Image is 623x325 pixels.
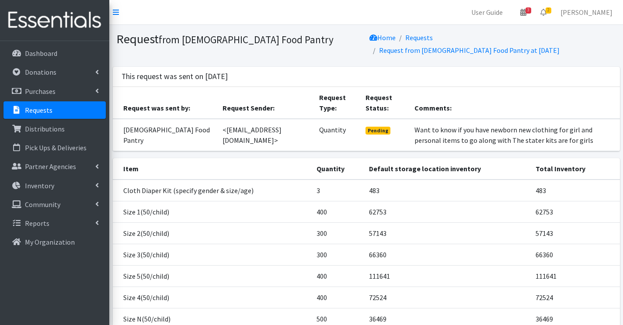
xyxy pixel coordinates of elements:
[3,6,106,35] img: HumanEssentials
[364,201,530,222] td: 62753
[25,181,54,190] p: Inventory
[3,196,106,213] a: Community
[3,233,106,251] a: My Organization
[530,222,620,244] td: 57143
[369,33,396,42] a: Home
[25,162,76,171] p: Partner Agencies
[546,7,551,14] span: 2
[364,244,530,265] td: 66360
[526,7,531,14] span: 3
[25,68,56,76] p: Donations
[25,106,52,114] p: Requests
[530,265,620,287] td: 111641
[25,238,75,246] p: My Organization
[113,119,217,151] td: [DEMOGRAPHIC_DATA] Food Pantry
[314,87,360,119] th: Request Type:
[217,87,314,119] th: Request Sender:
[3,139,106,156] a: Pick Ups & Deliveries
[217,119,314,151] td: <[EMAIL_ADDRESS][DOMAIN_NAME]>
[25,87,56,96] p: Purchases
[3,120,106,138] a: Distributions
[25,49,57,58] p: Dashboard
[360,87,409,119] th: Request Status:
[530,287,620,308] td: 72524
[533,3,553,21] a: 2
[113,87,217,119] th: Request was sent by:
[364,265,530,287] td: 111641
[3,214,106,232] a: Reports
[364,180,530,201] td: 483
[113,222,312,244] td: Size 2(50/child)
[25,200,60,209] p: Community
[364,222,530,244] td: 57143
[25,124,65,133] p: Distributions
[3,63,106,81] a: Donations
[311,180,364,201] td: 3
[311,244,364,265] td: 300
[3,45,106,62] a: Dashboard
[113,244,312,265] td: Size 3(50/child)
[409,87,620,119] th: Comments:
[113,287,312,308] td: Size 4(50/child)
[530,244,620,265] td: 66360
[159,33,334,46] small: from [DEMOGRAPHIC_DATA] Food Pantry
[116,31,363,47] h1: Request
[314,119,360,151] td: Quantity
[25,219,49,228] p: Reports
[311,158,364,180] th: Quantity
[530,180,620,201] td: 483
[311,222,364,244] td: 300
[530,201,620,222] td: 62753
[113,265,312,287] td: Size 5(50/child)
[513,3,533,21] a: 3
[113,158,312,180] th: Item
[113,201,312,222] td: Size 1(50/child)
[3,158,106,175] a: Partner Agencies
[364,158,530,180] th: Default storage location inventory
[25,143,87,152] p: Pick Ups & Deliveries
[405,33,433,42] a: Requests
[113,180,312,201] td: Cloth Diaper Kit (specify gender & size/age)
[379,46,560,55] a: Request from [DEMOGRAPHIC_DATA] Food Pantry at [DATE]
[311,201,364,222] td: 400
[3,177,106,194] a: Inventory
[530,158,620,180] th: Total Inventory
[464,3,510,21] a: User Guide
[311,265,364,287] td: 400
[365,127,390,135] span: Pending
[311,287,364,308] td: 400
[409,119,620,151] td: Want to know if you have newborn new clothing for girl and personal items to go along with The st...
[3,83,106,100] a: Purchases
[3,101,106,119] a: Requests
[364,287,530,308] td: 72524
[122,72,228,81] h3: This request was sent on [DATE]
[553,3,620,21] a: [PERSON_NAME]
